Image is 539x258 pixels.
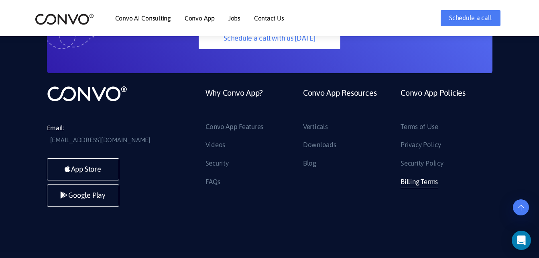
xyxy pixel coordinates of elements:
[185,15,215,21] a: Convo App
[254,15,284,21] a: Contact Us
[303,85,376,120] a: Convo App Resources
[228,15,240,21] a: Jobs
[199,85,492,194] div: Footer
[35,13,94,25] img: logo_2.png
[401,176,438,188] a: Billing Terms
[303,121,328,133] a: Verticals
[205,176,220,188] a: FAQs
[115,15,171,21] a: Convo AI Consulting
[205,139,226,152] a: Videos
[47,158,119,180] a: App Store
[303,139,336,152] a: Downloads
[50,134,151,146] a: [EMAIL_ADDRESS][DOMAIN_NAME]
[401,139,441,152] a: Privacy Policy
[401,121,438,133] a: Terms of Use
[441,10,500,26] a: Schedule a call
[47,85,127,102] img: logo_not_found
[401,157,443,170] a: Security Policy
[47,122,167,146] li: Email:
[205,157,229,170] a: Security
[205,85,263,120] a: Why Convo App?
[401,85,466,120] a: Convo App Policies
[205,121,264,133] a: Convo App Features
[199,27,340,49] a: Schedule a call with us [DATE]
[303,157,316,170] a: Blog
[512,231,531,250] div: Open Intercom Messenger
[47,184,119,207] a: Google Play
